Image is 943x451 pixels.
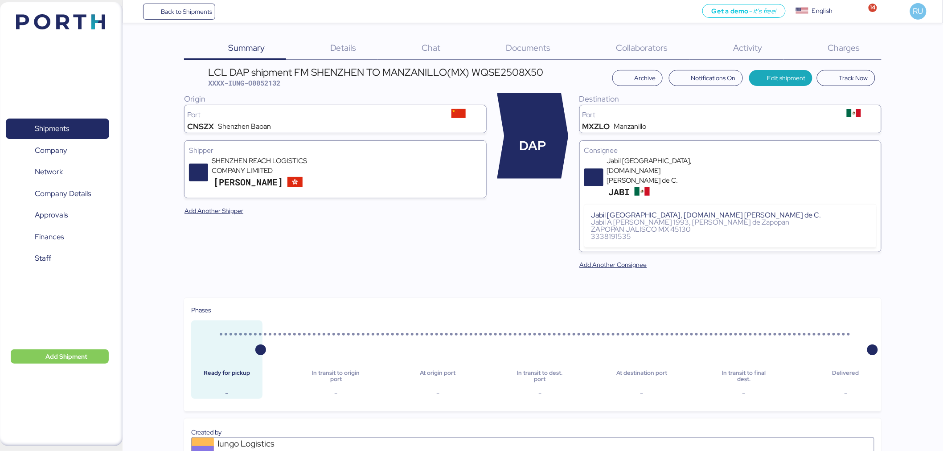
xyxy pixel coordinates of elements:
[584,145,877,156] div: Consignee
[520,136,546,156] span: DAP
[511,370,568,383] div: In transit to dest. port
[634,73,656,83] span: Archive
[191,305,874,315] div: Phases
[177,203,250,219] button: Add Another Shipper
[208,78,280,87] span: XXXX-IUNG-O0052132
[913,5,923,17] span: RU
[161,6,212,17] span: Back to Shipments
[212,156,319,176] div: SHENZHEN REACH LOGISTICS COMPANY LIMITED
[6,248,109,269] a: Staff
[208,67,544,77] div: LCL DAP shipment FM SHENZHEN TO MANZANILLO(MX) WQSE2508X50
[591,233,869,240] div: 3338191535
[817,70,875,86] button: Track Now
[613,388,670,399] div: -
[187,123,214,130] div: CNSZX
[715,388,772,399] div: -
[184,93,486,105] div: Origin
[582,123,610,130] div: MXZLO
[307,370,365,383] div: In transit to origin port
[591,212,869,219] div: Jabil [GEOGRAPHIC_DATA], [DOMAIN_NAME] [PERSON_NAME] de C.
[410,388,467,399] div: -
[767,73,805,83] span: Edit shipment
[128,4,143,19] button: Menu
[734,42,763,53] span: Activity
[35,209,68,221] span: Approvals
[11,349,109,364] button: Add Shipment
[591,226,869,233] div: ZAPOPAN JALISCO MX 45130
[715,370,772,383] div: In transit to final dest.
[6,205,109,225] a: Approvals
[143,4,216,20] a: Back to Shipments
[582,111,829,119] div: Port
[6,227,109,247] a: Finances
[184,205,243,216] span: Add Another Shipper
[228,42,265,53] span: Summary
[6,184,109,204] a: Company Details
[6,162,109,182] a: Network
[614,123,646,130] div: Manzanillo
[45,351,87,362] span: Add Shipment
[580,259,647,270] span: Add Another Consignee
[691,73,736,83] span: Notifications On
[35,165,63,178] span: Network
[35,144,67,157] span: Company
[612,70,663,86] button: Archive
[35,252,51,265] span: Staff
[607,156,714,185] div: Jabil [GEOGRAPHIC_DATA], [DOMAIN_NAME] [PERSON_NAME] de C.
[828,42,860,53] span: Charges
[422,42,441,53] span: Chat
[307,388,365,399] div: -
[573,257,654,273] button: Add Another Consignee
[198,388,255,399] div: -
[330,42,357,53] span: Details
[616,42,668,53] span: Collaborators
[613,370,670,383] div: At destination port
[35,187,91,200] span: Company Details
[198,370,255,383] div: Ready for pickup
[218,123,271,130] div: Shenzhen Baoan
[511,388,568,399] div: -
[839,73,868,83] span: Track Now
[410,370,467,383] div: At origin port
[35,122,69,135] span: Shipments
[591,219,869,226] div: Jabil A [PERSON_NAME] 1993, [PERSON_NAME] de Zapopan
[187,111,434,119] div: Port
[6,119,109,139] a: Shipments
[669,70,743,86] button: Notifications On
[749,70,813,86] button: Edit shipment
[217,438,324,450] div: Iungo Logistics
[579,93,881,105] div: Destination
[191,427,874,437] div: Created by
[35,230,64,243] span: Finances
[817,388,874,399] div: -
[817,370,874,383] div: Delivered
[189,145,481,156] div: Shipper
[6,140,109,161] a: Company
[506,42,551,53] span: Documents
[812,6,832,16] div: English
